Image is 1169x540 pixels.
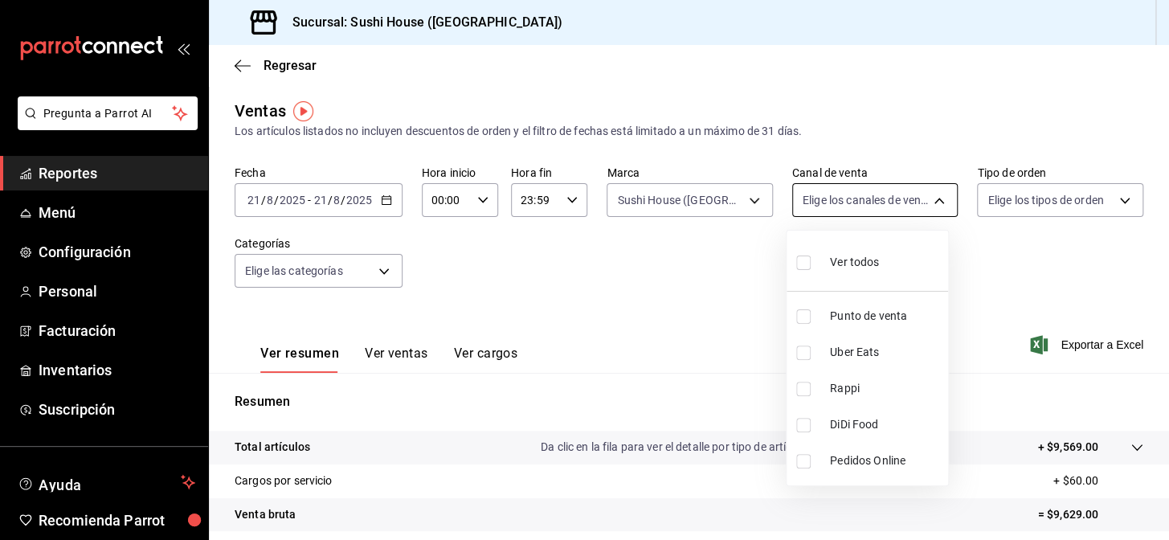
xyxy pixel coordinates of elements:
[830,344,942,361] span: Uber Eats
[830,452,942,469] span: Pedidos Online
[830,380,942,397] span: Rappi
[293,101,313,121] img: Tooltip marker
[830,254,879,271] span: Ver todos
[830,308,942,325] span: Punto de venta
[830,416,942,433] span: DiDi Food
